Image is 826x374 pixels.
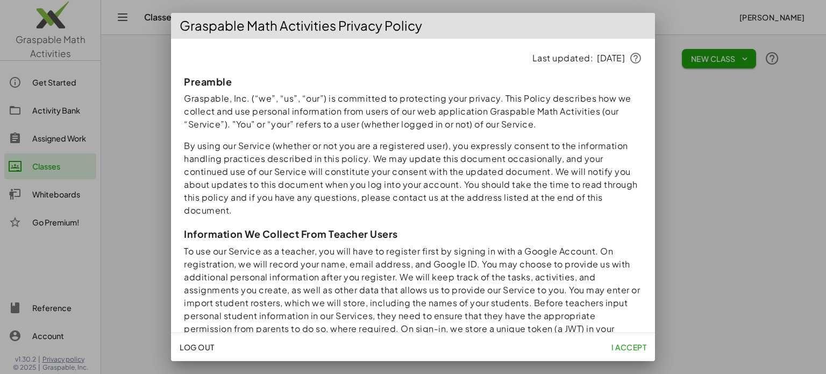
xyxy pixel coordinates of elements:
[184,139,642,217] p: By using our Service (whether or not you are a registered user), you expressly consent to the inf...
[611,342,646,352] span: I accept
[184,245,642,348] p: To use our Service as a teacher, you will have to register first by signing in with a Google Acco...
[180,342,215,352] span: Log Out
[184,92,642,131] p: Graspable, Inc. (“we”, “us”, “our”) is committed to protecting your privacy. This Policy describe...
[171,13,655,39] div: Graspable Math Activities Privacy Policy
[184,52,642,65] p: Last updated: [DATE]
[184,75,642,88] h3: Preamble
[184,228,642,240] h3: Information We Collect From Teacher Users
[175,337,219,357] button: Log Out
[607,337,651,357] button: I accept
